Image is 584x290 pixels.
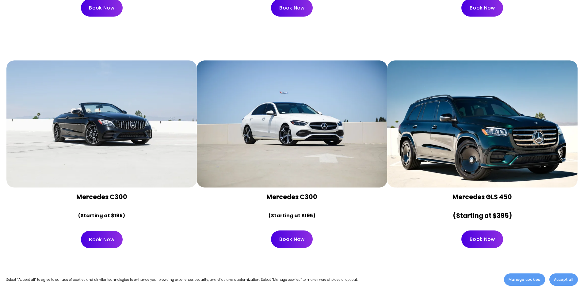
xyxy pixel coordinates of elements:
a: Book Now [271,230,313,248]
a: Book Now [461,230,503,248]
strong: Mercedes C300 [266,192,317,201]
span: Manage cookies [509,277,540,282]
strong: Mercedes GLS 450 [452,192,512,201]
a: Book Now [81,231,123,248]
button: Accept all [549,273,578,286]
strong: (Starting at $195) [269,212,315,219]
button: Manage cookies [504,273,545,286]
span: Accept all [554,277,573,282]
strong: Mercedes C300 [76,192,127,201]
p: Select “Accept all” to agree to our use of cookies and similar technologies to enhance your brows... [6,276,358,283]
strong: (Starting at $195) [78,212,125,219]
strong: (Starting at $395) [453,211,512,220]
